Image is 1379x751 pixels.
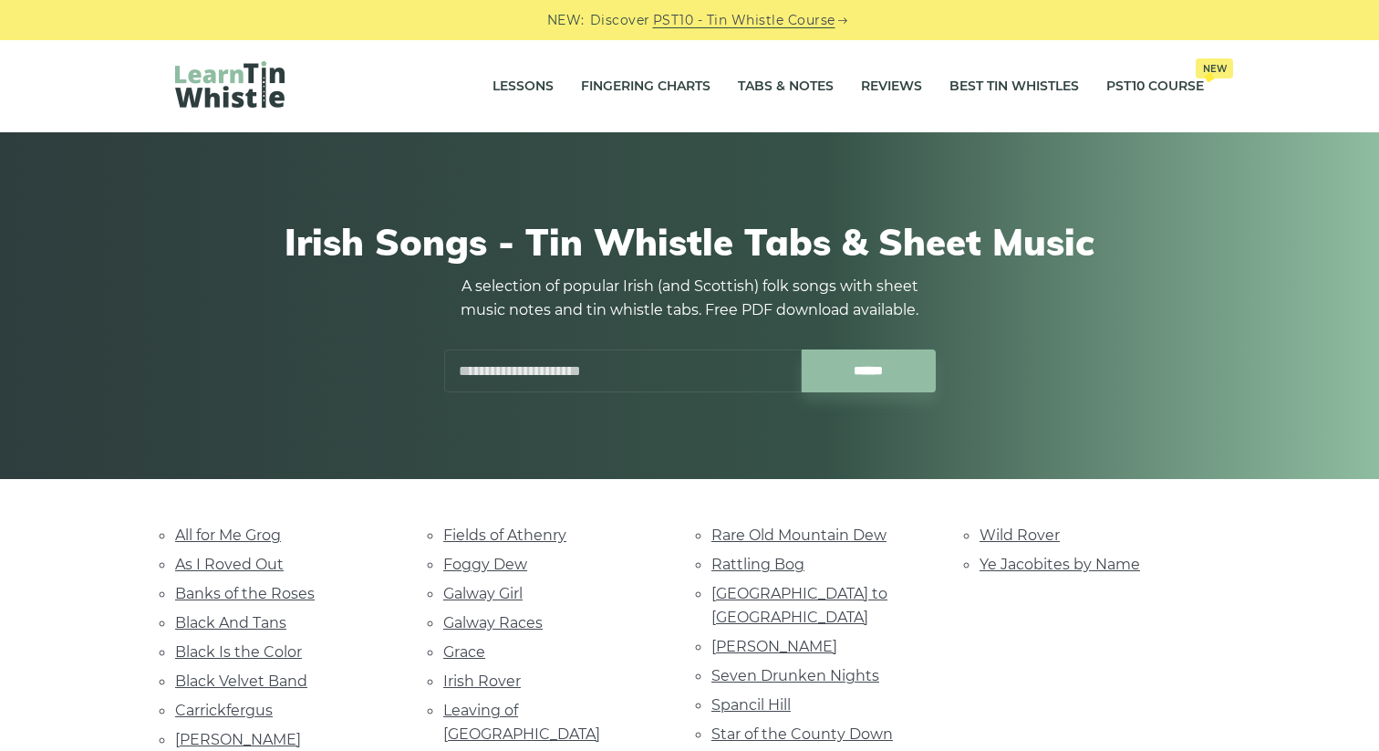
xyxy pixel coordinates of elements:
[738,64,834,110] a: Tabs & Notes
[443,643,485,661] a: Grace
[443,585,523,602] a: Galway Girl
[443,527,566,544] a: Fields of Athenry
[175,643,302,661] a: Black Is the Color
[711,585,887,626] a: [GEOGRAPHIC_DATA] to [GEOGRAPHIC_DATA]
[581,64,710,110] a: Fingering Charts
[949,64,1079,110] a: Best Tin Whistles
[175,220,1204,264] h1: Irish Songs - Tin Whistle Tabs & Sheet Music
[1196,58,1233,78] span: New
[711,667,879,684] a: Seven Drunken Nights
[175,731,301,748] a: [PERSON_NAME]
[711,556,804,573] a: Rattling Bog
[1106,64,1204,110] a: PST10 CourseNew
[711,696,791,714] a: Spancil Hill
[711,638,837,655] a: [PERSON_NAME]
[175,61,285,108] img: LearnTinWhistle.com
[711,527,886,544] a: Rare Old Mountain Dew
[443,556,527,573] a: Foggy Dew
[980,556,1140,573] a: Ye Jacobites by Name
[443,275,936,322] p: A selection of popular Irish (and Scottish) folk songs with sheet music notes and tin whistle tab...
[711,725,893,743] a: Star of the County Down
[175,702,273,719] a: Carrickfergus
[493,64,554,110] a: Lessons
[175,556,284,573] a: As I Roved Out
[861,64,922,110] a: Reviews
[175,585,315,602] a: Banks of the Roses
[443,614,543,631] a: Galway Races
[175,527,281,544] a: All for Me Grog
[443,702,600,743] a: Leaving of [GEOGRAPHIC_DATA]
[443,673,521,690] a: Irish Rover
[175,614,286,631] a: Black And Tans
[175,673,307,690] a: Black Velvet Band
[980,527,1060,544] a: Wild Rover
